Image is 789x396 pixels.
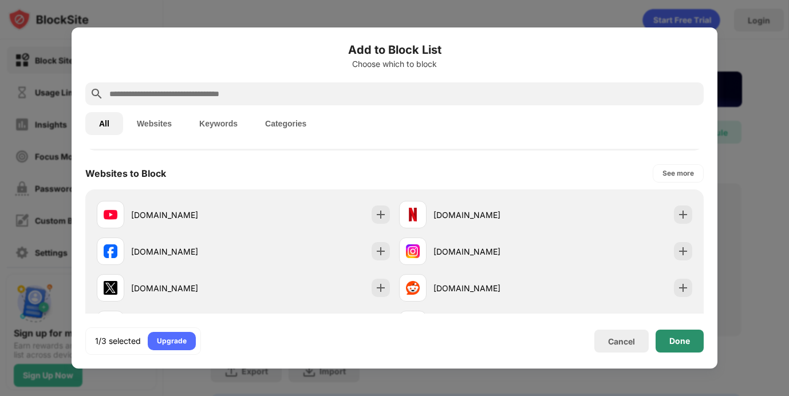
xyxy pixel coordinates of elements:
div: [DOMAIN_NAME] [131,209,243,221]
div: Websites to Block [85,168,166,179]
div: See more [662,168,694,179]
button: Keywords [186,112,251,135]
img: search.svg [90,87,104,101]
button: All [85,112,123,135]
div: Done [669,336,690,346]
div: 1/3 selected [95,335,141,347]
div: Upgrade [157,335,187,347]
div: [DOMAIN_NAME] [433,209,546,221]
div: [DOMAIN_NAME] [433,245,546,258]
div: [DOMAIN_NAME] [131,282,243,294]
div: Choose which to block [85,60,704,69]
h6: Add to Block List [85,41,704,58]
img: favicons [406,281,420,295]
button: Websites [123,112,186,135]
img: favicons [406,208,420,221]
img: favicons [104,281,117,295]
div: [DOMAIN_NAME] [433,282,546,294]
div: [DOMAIN_NAME] [131,245,243,258]
div: Cancel [608,336,635,346]
img: favicons [104,244,117,258]
img: favicons [104,208,117,221]
button: Categories [251,112,320,135]
img: favicons [406,244,420,258]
